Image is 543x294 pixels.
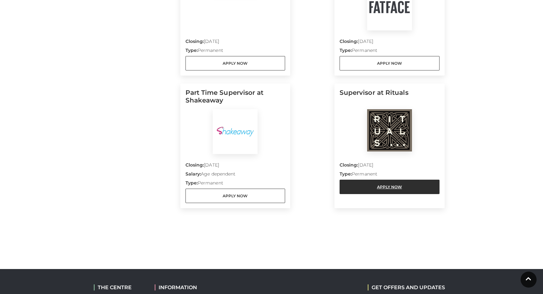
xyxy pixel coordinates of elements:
[185,38,285,47] p: [DATE]
[340,38,440,47] p: [DATE]
[185,180,285,189] p: Permanent
[340,47,352,53] strong: Type:
[367,109,412,151] img: Rituals
[185,47,198,53] strong: Type:
[185,171,285,180] p: Age dependent
[185,89,285,109] h5: Part Time Supervisor at Shakeaway
[340,171,352,177] strong: Type:
[185,47,285,56] p: Permanent
[185,56,285,70] a: Apply Now
[213,109,258,154] img: Shakeaway
[155,284,236,290] h2: INFORMATION
[340,162,440,171] p: [DATE]
[185,162,285,171] p: [DATE]
[340,162,358,168] strong: Closing:
[340,38,358,44] strong: Closing:
[340,47,440,56] p: Permanent
[185,171,201,177] strong: Salary:
[340,171,440,180] p: Permanent
[185,189,285,203] a: Apply Now
[340,89,440,109] h5: Supervisor at Rituals
[185,180,198,186] strong: Type:
[94,284,145,290] h2: THE CENTRE
[340,56,440,70] a: Apply Now
[340,180,440,194] a: Apply Now
[185,162,204,168] strong: Closing:
[185,38,204,44] strong: Closing:
[368,284,445,290] h2: GET OFFERS AND UPDATES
